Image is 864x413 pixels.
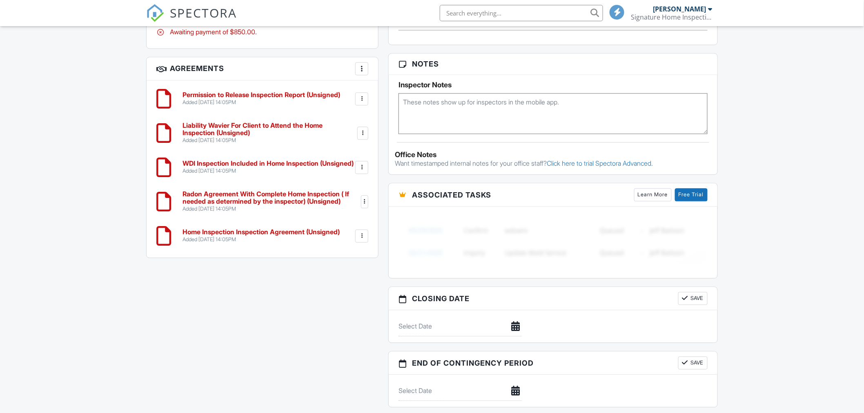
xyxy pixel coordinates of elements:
h6: Home Inspection Inspection Agreement (Unsigned) [183,229,340,236]
div: Added [DATE] 14:05PM [183,206,359,213]
a: Free Trial [675,189,708,202]
input: Select Date [399,317,521,337]
h5: Inspector Notes [399,81,708,89]
div: Awaiting payment of $850.00. [156,28,368,37]
h6: Liability Wavier For Client to Attend the Home Inspection (Unsigned) [183,122,356,137]
a: Permission to Release Inspection Report (Unsigned) Added [DATE] 14:05PM [183,92,340,106]
div: Added [DATE] 14:05PM [183,138,356,144]
span: Closing date [412,293,470,304]
img: The Best Home Inspection Software - Spectora [146,4,164,22]
div: Added [DATE] 14:05PM [183,237,340,243]
img: blurred-tasks-251b60f19c3f713f9215ee2a18cbf2105fc2d72fcd585247cf5e9ec0c957c1dd.png [399,213,708,270]
a: Liability Wavier For Client to Attend the Home Inspection (Unsigned) Added [DATE] 14:05PM [183,122,356,144]
div: Added [DATE] 14:05PM [183,168,354,175]
h6: WDI Inspection Included in Home Inspection (Unsigned) [183,160,354,168]
span: End of Contingency Period [412,358,534,369]
input: Select Date [399,381,521,401]
input: Search everything... [440,5,603,21]
button: Save [678,292,708,305]
button: Save [678,357,708,370]
div: Signature Home Inspections [631,13,713,21]
h3: Notes [389,54,717,75]
a: WDI Inspection Included in Home Inspection (Unsigned) Added [DATE] 14:05PM [183,160,354,175]
h3: Agreements [147,58,378,81]
span: SPECTORA [170,4,237,21]
span: Associated Tasks [412,190,491,201]
a: Radon Agreement With Complete Home Inspection ( If needed as determined by the inspector) (Unsign... [183,191,359,213]
p: Want timestamped internal notes for your office staff? [395,159,711,168]
h6: Permission to Release Inspection Report (Unsigned) [183,92,340,99]
h6: Radon Agreement With Complete Home Inspection ( If needed as determined by the inspector) (Unsigned) [183,191,359,205]
div: Added [DATE] 14:05PM [183,100,340,106]
a: SPECTORA [146,11,237,28]
div: Office Notes [395,151,711,159]
a: Home Inspection Inspection Agreement (Unsigned) Added [DATE] 14:05PM [183,229,340,243]
div: [PERSON_NAME] [653,5,706,13]
a: Click here to trial Spectora Advanced. [547,160,653,168]
a: Learn More [634,189,672,202]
